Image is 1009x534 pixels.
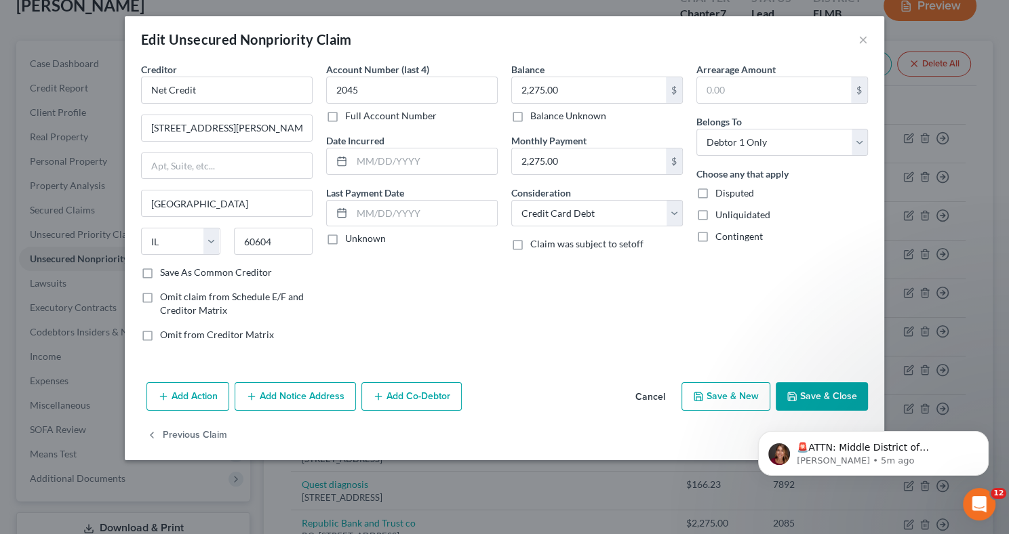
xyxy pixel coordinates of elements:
span: 12 [991,488,1006,499]
div: $ [666,77,682,103]
button: Cancel [625,384,676,411]
button: Add Action [146,382,229,411]
label: Full Account Number [345,109,437,123]
input: 0.00 [512,77,666,103]
label: Save As Common Creditor [160,266,272,279]
input: Enter zip... [234,228,313,255]
label: Last Payment Date [326,186,404,200]
label: Monthly Payment [511,133,587,148]
label: Date Incurred [326,133,384,148]
span: Unliquidated [715,209,770,220]
span: Claim was subject to setoff [530,238,644,249]
button: Previous Claim [146,422,227,450]
span: Omit from Creditor Matrix [160,329,274,340]
div: Edit Unsecured Nonpriority Claim [141,30,352,49]
div: $ [851,77,867,103]
span: Omit claim from Schedule E/F and Creditor Matrix [160,291,304,316]
div: $ [666,148,682,174]
input: 0.00 [512,148,666,174]
button: × [858,31,868,47]
input: Apt, Suite, etc... [142,153,312,179]
label: Consideration [511,186,571,200]
button: Add Notice Address [235,382,356,411]
label: Choose any that apply [696,167,789,181]
span: Contingent [715,230,763,242]
input: Enter address... [142,115,312,141]
input: 0.00 [697,77,851,103]
label: Balance [511,62,545,77]
input: XXXX [326,77,498,104]
input: Search creditor by name... [141,77,313,104]
label: Account Number (last 4) [326,62,429,77]
label: Balance Unknown [530,109,606,123]
span: Disputed [715,187,754,199]
input: MM/DD/YYYY [352,148,497,174]
button: Save & Close [776,382,868,411]
label: Unknown [345,232,386,245]
input: Enter city... [142,190,312,216]
button: Save & New [681,382,770,411]
iframe: Intercom live chat [963,488,995,520]
span: Belongs To [696,116,742,127]
iframe: Intercom notifications message [738,403,1009,497]
label: Arrearage Amount [696,62,776,77]
button: Add Co-Debtor [361,382,462,411]
input: MM/DD/YYYY [352,201,497,226]
span: Creditor [141,64,177,75]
